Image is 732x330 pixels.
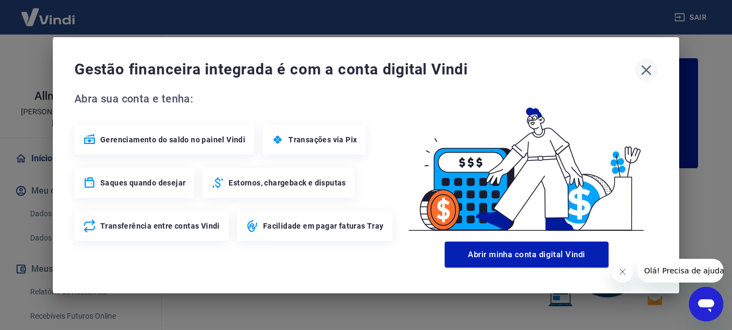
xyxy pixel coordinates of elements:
[689,287,723,321] iframe: Botão para abrir a janela de mensagens
[100,134,245,145] span: Gerenciamento do saldo no painel Vindi
[396,90,658,237] img: Good Billing
[100,177,185,188] span: Saques quando desejar
[229,177,346,188] span: Estornos, chargeback e disputas
[288,134,357,145] span: Transações via Pix
[612,261,633,283] iframe: Fechar mensagem
[638,259,723,283] iframe: Mensagem da empresa
[74,90,396,107] span: Abra sua conta e tenha:
[263,221,384,231] span: Facilidade em pagar faturas Tray
[74,59,635,80] span: Gestão financeira integrada é com a conta digital Vindi
[100,221,220,231] span: Transferência entre contas Vindi
[6,8,91,16] span: Olá! Precisa de ajuda?
[445,242,609,267] button: Abrir minha conta digital Vindi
